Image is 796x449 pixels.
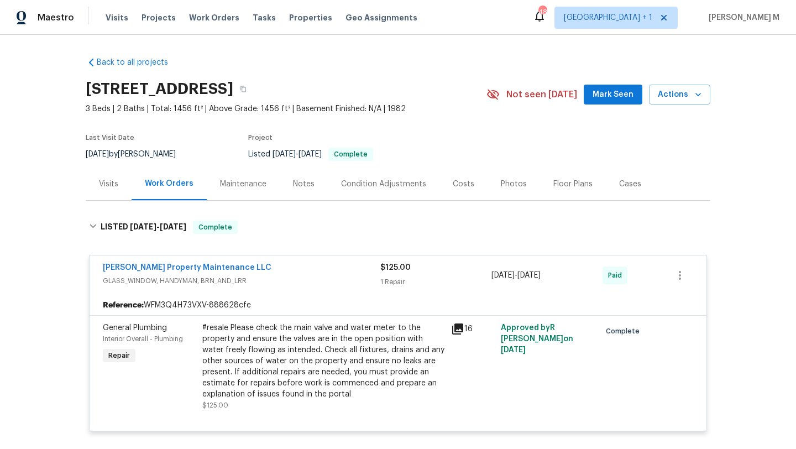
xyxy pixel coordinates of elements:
span: Repair [104,350,134,361]
span: GLASS_WINDOW, HANDYMAN, BRN_AND_LRR [103,275,380,286]
button: Mark Seen [584,85,642,105]
div: Work Orders [145,178,193,189]
span: Tasks [253,14,276,22]
span: Complete [329,151,372,158]
span: Properties [289,12,332,23]
span: [DATE] [491,272,515,279]
span: Visits [106,12,128,23]
span: Projects [142,12,176,23]
div: by [PERSON_NAME] [86,148,189,161]
span: Complete [194,222,237,233]
a: Back to all projects [86,57,192,68]
span: - [491,270,541,281]
span: $125.00 [380,264,411,272]
span: [DATE] [130,223,156,231]
div: Cases [619,179,641,190]
span: [PERSON_NAME] M [704,12,779,23]
div: 1 Repair [380,276,491,288]
span: General Plumbing [103,324,167,332]
span: Maestro [38,12,74,23]
span: Actions [658,88,701,102]
span: [DATE] [517,272,541,279]
span: - [273,150,322,158]
div: WFM3Q4H73VXV-888628cfe [90,295,706,315]
div: Maintenance [220,179,266,190]
span: Approved by R [PERSON_NAME] on [501,324,573,354]
span: Complete [606,326,644,337]
a: [PERSON_NAME] Property Maintenance LLC [103,264,271,272]
div: 16 [451,322,494,336]
span: Project [248,134,273,141]
span: Last Visit Date [86,134,134,141]
div: Photos [501,179,527,190]
span: Work Orders [189,12,239,23]
div: 48 [538,7,546,18]
span: [GEOGRAPHIC_DATA] + 1 [564,12,652,23]
span: Paid [608,270,626,281]
span: [DATE] [86,150,109,158]
span: [DATE] [160,223,186,231]
div: Costs [453,179,474,190]
div: #resale Please check the main valve and water meter to the property and ensure the valves are in ... [202,322,444,400]
div: Condition Adjustments [341,179,426,190]
span: Listed [248,150,373,158]
span: 3 Beds | 2 Baths | Total: 1456 ft² | Above Grade: 1456 ft² | Basement Finished: N/A | 1982 [86,103,486,114]
div: Visits [99,179,118,190]
div: LISTED [DATE]-[DATE]Complete [86,210,710,245]
span: Interior Overall - Plumbing [103,336,183,342]
span: - [130,223,186,231]
h6: LISTED [101,221,186,234]
h2: [STREET_ADDRESS] [86,83,233,95]
span: [DATE] [298,150,322,158]
button: Actions [649,85,710,105]
span: $125.00 [202,402,228,409]
span: Geo Assignments [345,12,417,23]
b: Reference: [103,300,144,311]
span: Not seen [DATE] [506,89,577,100]
div: Notes [293,179,315,190]
span: [DATE] [501,346,526,354]
span: Mark Seen [593,88,633,102]
div: Floor Plans [553,179,593,190]
span: [DATE] [273,150,296,158]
